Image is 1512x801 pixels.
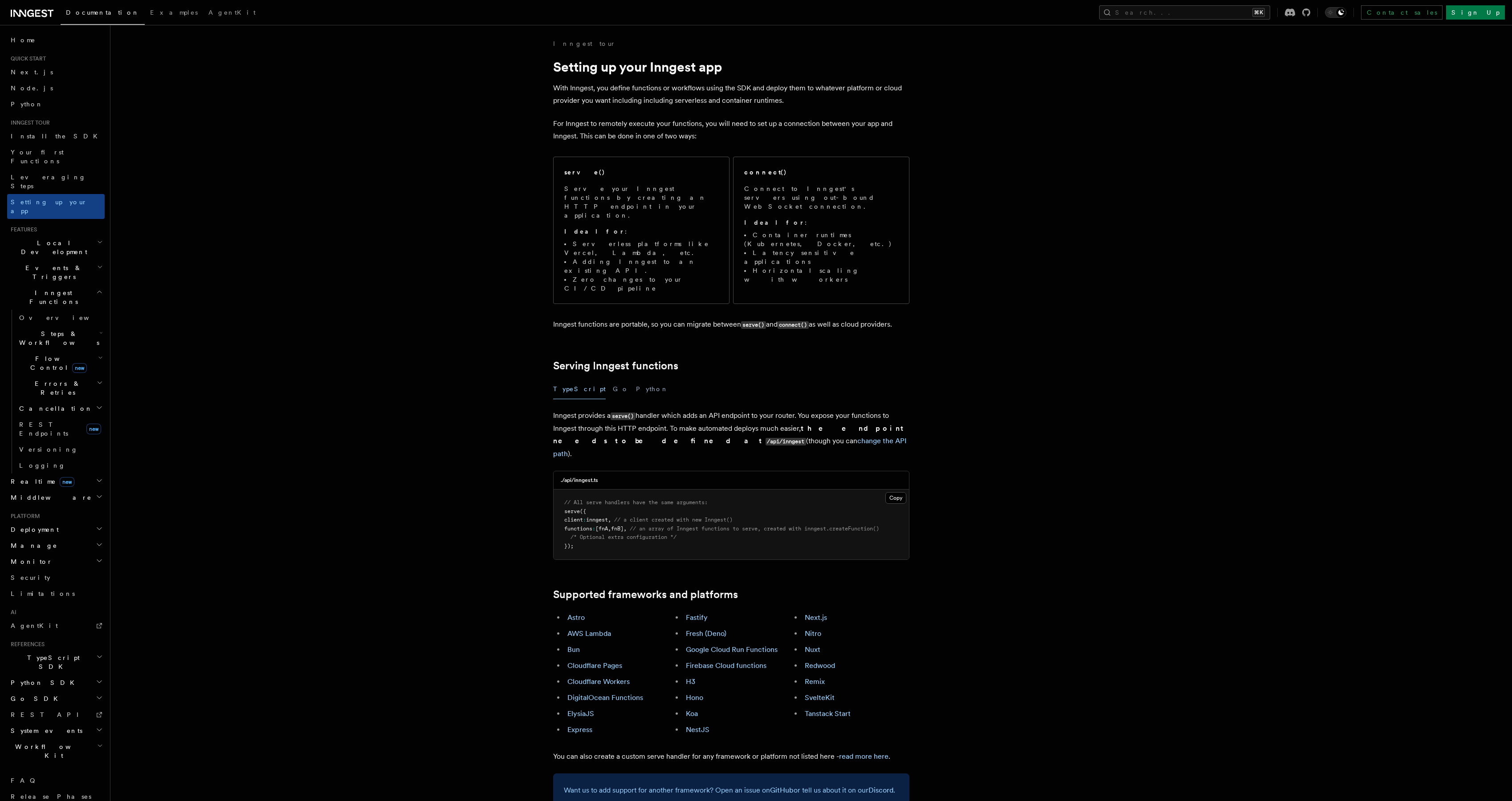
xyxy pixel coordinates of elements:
[7,723,105,739] button: System events
[7,554,105,570] button: Monitor
[805,629,821,638] a: Nitro
[686,725,709,734] a: NestJS
[586,517,608,523] span: inngest
[564,517,583,523] span: client
[564,543,574,549] span: });
[805,693,835,702] a: SvelteKit
[11,101,43,108] span: Python
[86,424,101,434] span: new
[7,55,46,62] span: Quick start
[16,441,105,457] a: Versioning
[7,32,105,48] a: Home
[583,517,586,523] span: :
[744,231,898,248] li: Container runtimes (Kubernetes, Docker, etc.)
[553,157,730,304] a: serve()Serve your Inngest functions by creating an HTTP endpoint in your application.Ideal for:Se...
[7,773,105,789] a: FAQ
[553,39,615,48] a: Inngest tour
[7,541,57,550] span: Manage
[564,526,592,532] span: functions
[7,641,45,648] span: References
[16,400,105,417] button: Cancellation
[805,661,835,670] a: Redwood
[11,793,91,800] span: Release Phases
[686,677,695,686] a: H3
[553,409,909,460] p: Inngest provides a handler which adds an API endpoint to your router. You expose your functions t...
[686,709,698,718] a: Koa
[7,522,105,538] button: Deployment
[61,3,145,25] a: Documentation
[7,310,105,473] div: Inngest Functions
[1361,5,1443,20] a: Contact sales
[805,613,827,622] a: Next.js
[7,694,63,703] span: Go SDK
[7,675,105,691] button: Python SDK
[592,526,595,532] span: :
[564,508,580,514] span: serve
[7,513,40,520] span: Platform
[7,64,105,80] a: Next.js
[7,609,16,616] span: AI
[741,321,766,329] code: serve()
[1252,8,1265,17] kbd: ⌘K
[7,739,105,764] button: Workflow Kit
[778,321,809,329] code: connect()
[11,133,103,140] span: Install the SDK
[770,786,794,794] a: GitHub
[7,586,105,602] a: Limitations
[567,613,585,622] a: Astro
[553,750,909,763] p: You can also create a custom serve handler for any framework or platform not listed here - .
[868,786,893,794] a: Discord
[19,314,111,321] span: Overview
[564,499,708,506] span: // All serve handlers have the same arguments:
[16,310,105,326] a: Overview
[7,707,105,723] a: REST API
[7,570,105,586] a: Security
[11,85,53,92] span: Node.js
[839,752,888,761] a: read more here
[11,711,86,718] span: REST API
[7,128,105,144] a: Install the SDK
[16,376,105,400] button: Errors & Retries
[7,678,80,687] span: Python SDK
[614,517,733,523] span: // a client created with new Inngest()
[567,629,611,638] a: AWS Lambda
[16,417,105,441] a: REST Endpointsnew
[7,80,105,96] a: Node.js
[553,360,678,372] a: Serving Inngest functions
[16,329,99,347] span: Steps & Workflows
[7,144,105,169] a: Your first Functions
[16,457,105,473] a: Logging
[564,227,718,236] p: :
[885,492,906,504] button: Copy
[16,326,105,351] button: Steps & Workflows
[19,462,65,469] span: Logging
[72,363,87,373] span: new
[571,534,677,540] span: /* Optional extra configuration */
[7,538,105,554] button: Manage
[7,285,105,310] button: Inngest Functions
[805,645,820,654] a: Nuxt
[60,477,74,487] span: new
[11,36,36,44] span: Home
[16,404,93,413] span: Cancellation
[805,677,825,686] a: Remix
[567,677,630,686] a: Cloudflare Workers
[7,525,59,534] span: Deployment
[7,742,97,760] span: Workflow Kit
[7,557,53,566] span: Monitor
[567,645,580,654] a: Bun
[553,318,909,331] p: Inngest functions are portable, so you can migrate between and as well as cloud providers.
[595,526,608,532] span: [fnA
[624,526,627,532] span: ,
[564,228,625,235] strong: Ideal for
[11,574,50,581] span: Security
[7,263,97,281] span: Events & Triggers
[744,248,898,266] li: Latency sensitive applications
[16,354,98,372] span: Flow Control
[744,184,898,211] p: Connect to Inngest's servers using out-bound WebSocket connection.
[11,198,87,214] span: Setting up your app
[611,526,624,532] span: fnB]
[208,9,256,16] span: AgentKit
[11,174,86,190] span: Leveraging Steps
[686,613,708,622] a: Fastify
